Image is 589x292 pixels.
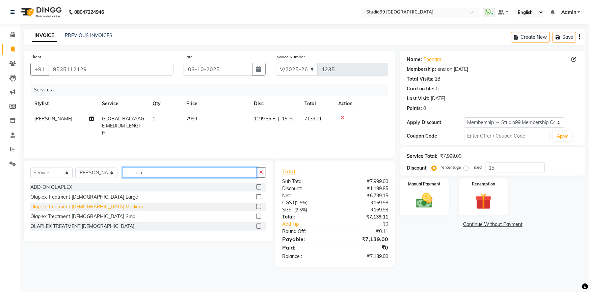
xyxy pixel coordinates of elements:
[278,115,279,122] span: |
[30,213,137,220] div: Olaplex Treatment [DEMOGRAPHIC_DATA] Small
[123,167,257,178] input: Search or Scan
[277,206,335,213] div: ( )
[102,116,144,136] span: GLOBAL BALAYAGE MEDIUM LENGTH
[65,32,112,38] a: PREVIOUS INVOICES
[277,185,335,192] div: Discount:
[34,116,72,122] span: [PERSON_NAME]
[149,96,182,111] th: Qty
[345,221,393,228] div: ₹0
[335,228,393,235] div: ₹0.11
[334,96,388,111] th: Action
[277,178,335,185] div: Sub Total:
[423,105,426,112] div: 0
[186,116,197,122] span: 7999
[401,221,584,228] a: Continue Without Payment
[407,105,422,112] div: Points:
[553,32,576,42] button: Save
[437,66,468,73] div: end on [DATE]
[282,115,293,122] span: 15 %
[335,235,393,243] div: ₹7,139.00
[431,95,445,102] div: [DATE]
[300,96,334,111] th: Total
[472,164,482,170] label: Fixed
[277,199,335,206] div: ( )
[277,235,335,243] div: Payable:
[32,30,57,42] a: INVOICE
[511,32,550,42] button: Create New
[282,168,298,175] span: Total
[30,96,98,111] th: Stylist
[464,131,550,141] input: Enter Offer / Coupon Code
[277,228,335,235] div: Round Off:
[30,63,49,76] button: +91
[17,3,63,22] img: logo
[30,54,41,60] label: Client
[335,199,393,206] div: ₹169.98
[436,85,438,92] div: 0
[407,95,429,102] div: Last Visit:
[335,178,393,185] div: ₹7,999.00
[439,164,461,170] label: Percentage
[335,253,393,260] div: ₹7,139.00
[254,115,275,122] span: 1199.85 F
[435,76,440,83] div: 18
[277,213,335,221] div: Total:
[553,131,572,141] button: Apply
[423,56,441,63] a: Poonam
[561,9,576,16] span: Admin
[407,165,428,172] div: Discount:
[282,200,295,206] span: CGST
[276,54,305,60] label: Invoice Number
[472,181,495,187] label: Redemption
[407,85,434,92] div: Card on file:
[407,56,422,63] div: Name:
[182,96,250,111] th: Price
[335,185,393,192] div: ₹1,199.85
[277,253,335,260] div: Balance :
[335,243,393,252] div: ₹0
[30,184,72,191] div: ADD-ON OLAPLEX
[335,192,393,199] div: ₹6,799.15
[470,191,497,211] img: _gift.svg
[277,243,335,252] div: Paid:
[277,192,335,199] div: Net:
[98,96,149,111] th: Service
[153,116,155,122] span: 1
[31,84,393,96] div: Services
[184,54,193,60] label: Date
[250,96,300,111] th: Disc
[407,153,437,160] div: Service Total:
[440,153,461,160] div: ₹7,999.00
[407,66,436,73] div: Membership:
[277,221,345,228] a: Add Tip
[296,200,306,205] span: 2.5%
[304,116,322,122] span: 7139.11
[74,3,104,22] b: 08047224946
[30,203,143,210] div: Olaplex Treatment [DEMOGRAPHIC_DATA] Medium
[407,76,433,83] div: Total Visits:
[335,213,393,221] div: ₹7,139.11
[30,223,134,230] div: OLAPLEX TREATMENT [DEMOGRAPHIC_DATA]
[49,63,173,76] input: Search by Name/Mobile/Email/Code
[407,119,464,126] div: Apply Discount
[335,206,393,213] div: ₹169.98
[296,207,306,212] span: 2.5%
[407,133,464,140] div: Coupon Code
[411,191,438,210] img: _cash.svg
[408,181,440,187] label: Manual Payment
[30,194,138,201] div: Olaplex Treatment [DEMOGRAPHIC_DATA] Large
[282,207,294,213] span: SGST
